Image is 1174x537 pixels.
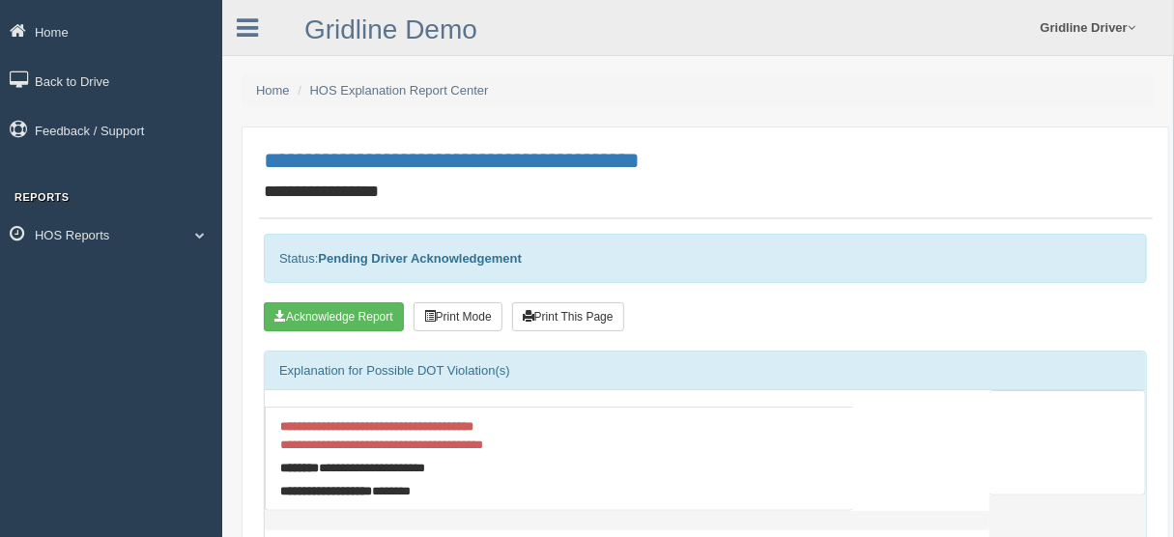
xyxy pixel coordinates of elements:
button: Acknowledge Receipt [264,302,404,331]
button: Print Mode [414,302,502,331]
a: Home [256,83,290,98]
div: Status: [264,234,1147,283]
div: Explanation for Possible DOT Violation(s) [265,352,1146,390]
strong: Pending Driver Acknowledgement [318,251,521,266]
button: Print This Page [512,302,624,331]
a: HOS Explanation Report Center [310,83,489,98]
a: Gridline Demo [304,14,477,44]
